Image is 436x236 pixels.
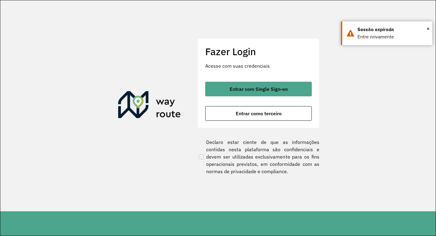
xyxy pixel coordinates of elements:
div: Sessão expirada [357,26,428,33]
button: button [205,106,312,121]
button: Close [427,24,430,33]
button: button [205,82,312,96]
span: Entrar como terceiro [236,111,282,116]
label: Declaro estar ciente de que as informações contidas nesta plataforma são confidenciais e devem se... [198,138,319,175]
h2: Fazer Login [205,46,312,57]
div: Entre novamente [357,33,428,41]
img: Roteirizador AmbevTech [118,91,181,120]
p: Acesse com suas credenciais [205,62,312,70]
span: Entrar com Single Sign-on [230,87,288,91]
span: × [427,24,430,33]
